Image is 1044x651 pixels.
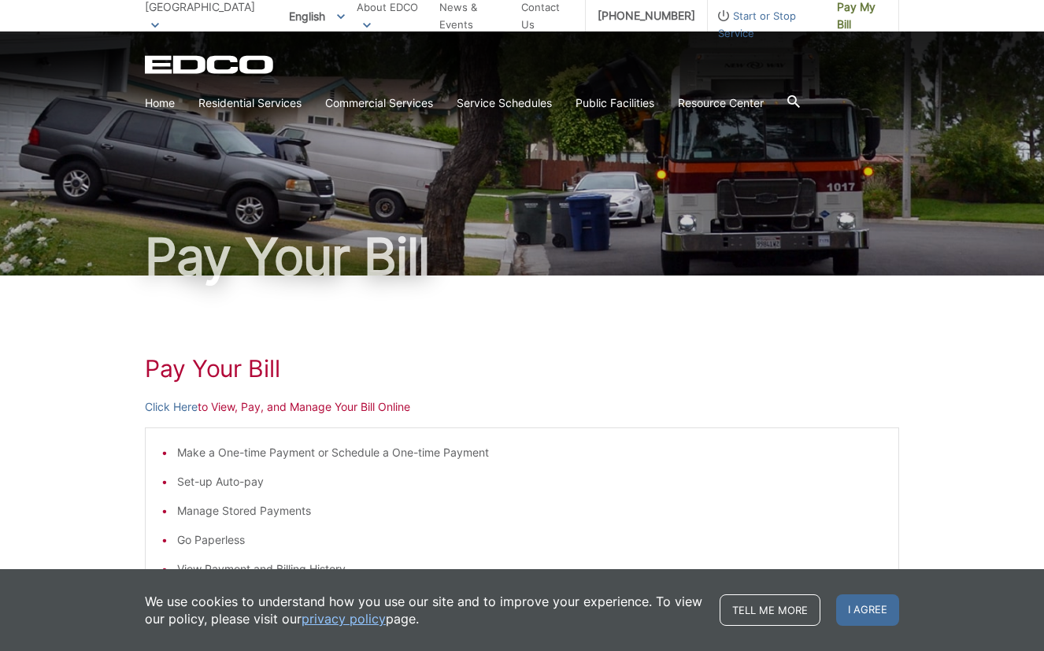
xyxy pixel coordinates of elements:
[720,594,820,626] a: Tell me more
[177,502,883,520] li: Manage Stored Payments
[198,94,302,112] a: Residential Services
[177,444,883,461] li: Make a One-time Payment or Schedule a One-time Payment
[145,354,899,383] h1: Pay Your Bill
[277,3,357,29] span: English
[145,398,899,416] p: to View, Pay, and Manage Your Bill Online
[145,231,899,282] h1: Pay Your Bill
[177,560,883,578] li: View Payment and Billing History
[302,610,386,627] a: privacy policy
[177,531,883,549] li: Go Paperless
[836,594,899,626] span: I agree
[145,593,704,627] p: We use cookies to understand how you use our site and to improve your experience. To view our pol...
[145,398,198,416] a: Click Here
[576,94,654,112] a: Public Facilities
[325,94,433,112] a: Commercial Services
[457,94,552,112] a: Service Schedules
[678,94,764,112] a: Resource Center
[177,473,883,490] li: Set-up Auto-pay
[145,55,276,74] a: EDCD logo. Return to the homepage.
[145,94,175,112] a: Home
